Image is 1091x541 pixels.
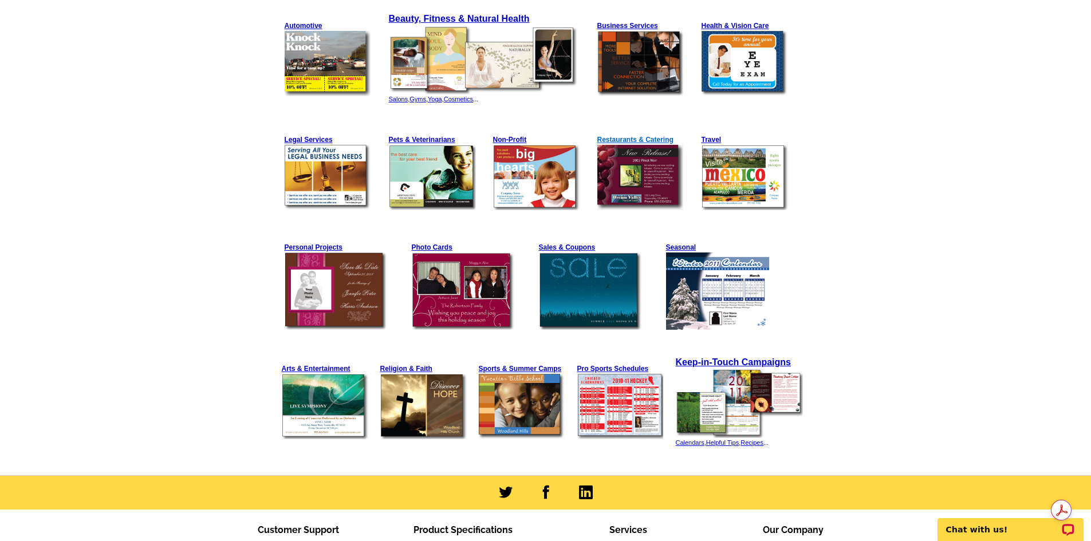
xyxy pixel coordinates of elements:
[493,136,527,144] a: Non-Profit
[389,96,479,102] span: , , , ...
[389,96,408,102] a: Salons
[609,524,647,535] span: Services
[597,31,683,96] img: marketing for computer & IT business services
[258,524,339,535] span: Customer Support
[702,90,787,98] a: healthcare direct mail
[282,374,369,439] img: fine arts & entertainment postcard
[702,204,789,212] a: travel agent postcard
[930,505,1091,541] iframe: LiveChat chat widget
[285,136,333,144] a: Legal Services
[282,433,369,441] a: arts & entertainment postcard mailing
[479,433,565,441] a: sports & summer camp postcard
[676,439,704,446] a: Calendars
[282,365,350,373] a: Arts & Entertainment
[493,145,580,210] img: non-profit organization postcard
[577,433,663,441] a: pro sports schedule postcards
[702,31,787,96] img: medical appointment reminder postcard
[539,252,642,330] img: Coupon and Sale Direct Mail Postcards
[597,90,683,98] a: business services postcard
[389,14,530,23] a: Beauty, Fitness & Natural Health
[413,524,513,535] span: Product Specifications
[702,22,769,30] a: Health & Vision Care
[539,323,642,331] a: sale & coupon postcards
[597,22,658,30] a: Business Services
[285,31,371,96] img: automotive coupon postcard
[676,432,803,440] a: keep in touch campaigns
[493,204,580,212] a: non-profit organization postcard
[676,369,803,438] img: helpful tip keep in touch mailings
[539,243,596,251] a: Sales & Coupons
[706,439,739,446] a: Helpful Tips
[763,524,824,535] span: Our Company
[428,96,442,102] a: Yoga
[676,439,769,446] span: , , ...
[389,145,476,210] img: pets & veterinary marketing
[666,252,769,330] img: seasonal postcard needs
[741,439,763,446] a: Recipes
[285,252,388,330] img: save the date postcards
[597,145,683,210] img: restaurant event postcards
[412,323,515,331] a: photo card postcard
[412,243,452,251] a: Photo Cards
[676,357,791,367] strong: Keep-in-Touch Campaigns
[444,96,473,102] a: Cosmetics
[577,374,663,439] img: pro sports schedule postcards
[285,22,322,30] a: Automotive
[380,365,432,373] a: Religion & Faith
[479,374,565,439] img: sports & summer camp postcard
[409,96,426,102] a: Gyms
[702,136,722,144] a: Travel
[666,323,769,331] a: seasonal postcard needs
[389,204,476,212] a: pets & veterinary marketing
[412,252,515,330] img: family photo postcard
[285,145,371,210] img: legal service marketing postcards
[577,365,649,373] a: Pro Sports Schedules
[676,359,791,367] a: Keep-in-Touch Campaigns
[666,243,696,251] a: Seasonal
[380,374,467,439] img: religious postcards
[285,90,371,98] a: automotive business postcard
[380,433,467,441] a: religious postcards
[702,145,789,210] img: travel agent postcard
[597,136,673,144] a: Restaurants & Catering
[389,86,578,96] a: beauty salon postcard
[597,204,683,212] a: restaurant event postcards
[389,136,455,144] a: Pets & Veterinarians
[389,26,578,94] img: beauty salon postcard
[285,204,371,212] a: legal service marketing postcards
[285,323,388,331] a: save the date postcards
[285,243,342,251] a: Personal Projects
[479,365,562,373] a: Sports & Summer Camps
